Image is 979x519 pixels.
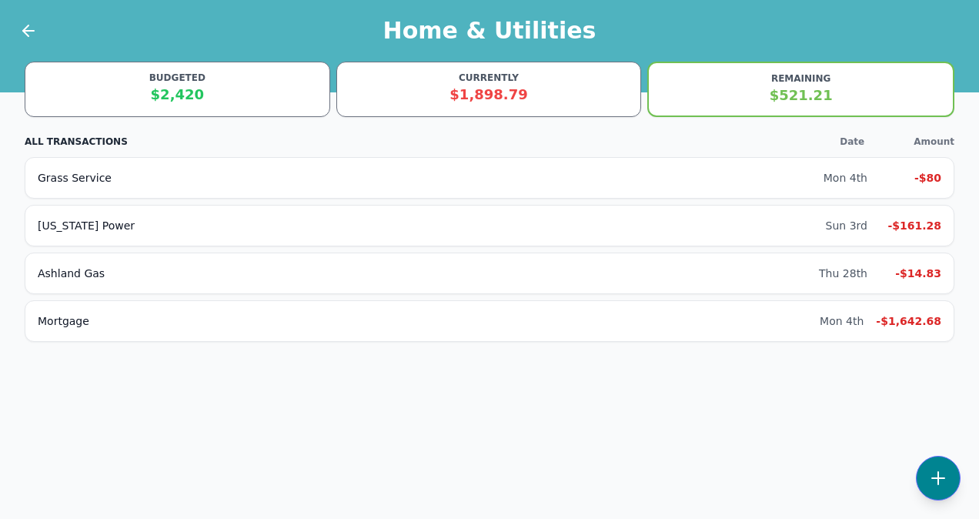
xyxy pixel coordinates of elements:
[346,72,632,84] div: CURRENTLY
[35,72,320,84] div: BUDGETED
[658,72,944,85] div: REMAINING
[346,84,632,105] div: $1,898.79
[38,170,824,186] div: Grass Service
[38,266,819,281] div: Ashland Gas
[25,136,128,148] h2: ALL TRANSACTIONS
[383,17,596,45] h1: Home & Utilities
[38,218,826,233] div: [US_STATE] Power
[826,218,867,233] div: Sun 3rd
[824,170,867,186] div: Mon 4th
[880,266,941,281] div: -$14.83
[876,313,941,329] div: -$1,642.68
[35,84,320,105] div: $2,420
[914,136,954,148] div: Amount
[38,313,820,329] div: Mortgage
[880,170,941,186] div: -$80
[840,136,864,148] div: Date
[658,85,944,106] div: $521.21
[880,218,941,233] div: -$161.28
[819,266,867,281] div: Thu 28th
[820,313,864,329] div: Mon 4th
